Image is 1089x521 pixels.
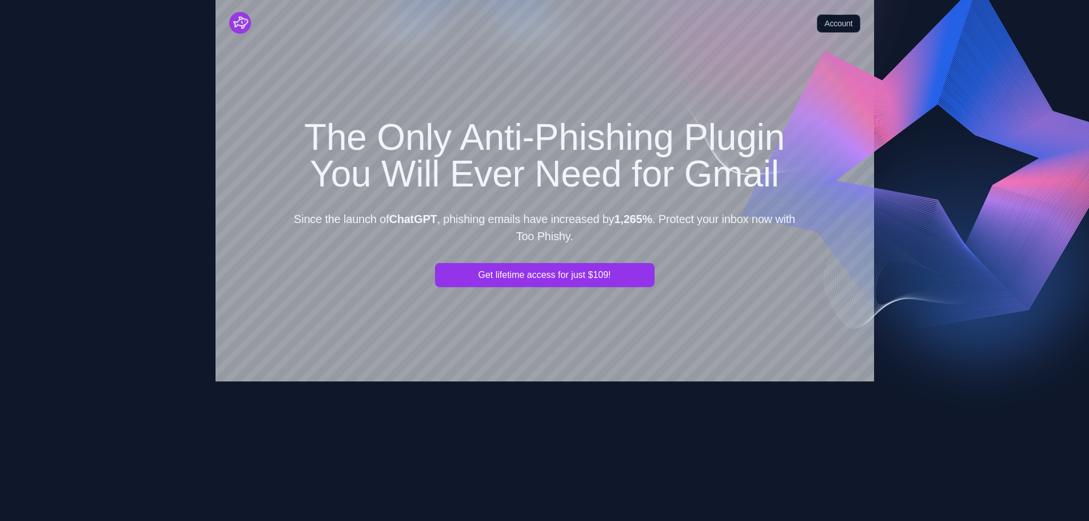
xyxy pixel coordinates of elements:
[289,119,801,192] h1: The Only Anti-Phishing Plugin You Will Ever Need for Gmail
[614,213,652,225] b: 1,265%
[229,12,251,34] img: Stellar
[229,12,251,34] a: Cruip
[389,213,437,225] b: ChatGPT
[435,263,655,287] button: Get lifetime access for just $109!
[817,14,860,33] a: Account
[289,210,801,245] p: Since the launch of , phishing emails have increased by . Protect your inbox now with Too Phishy.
